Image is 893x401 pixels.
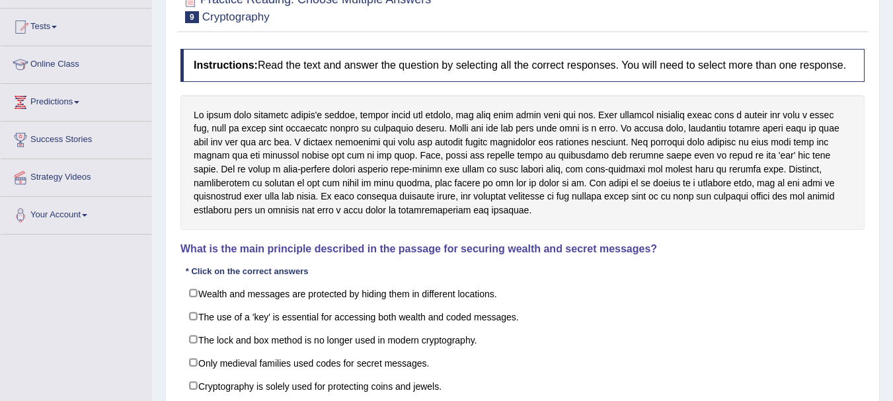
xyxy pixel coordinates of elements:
a: Success Stories [1,122,151,155]
a: Online Class [1,46,151,79]
a: Tests [1,9,151,42]
label: The use of a 'key' is essential for accessing both wealth and coded messages. [180,305,865,328]
span: 9 [185,11,199,23]
small: Cryptography [202,11,270,23]
label: Cryptography is solely used for protecting coins and jewels. [180,374,865,398]
a: Predictions [1,84,151,117]
label: Wealth and messages are protected by hiding them in different locations. [180,281,865,305]
h4: Read the text and answer the question by selecting all the correct responses. You will need to se... [180,49,865,82]
label: The lock and box method is no longer used in modern cryptography. [180,328,865,351]
label: Only medieval families used codes for secret messages. [180,351,865,375]
h4: What is the main principle described in the passage for securing wealth and secret messages? [180,243,865,255]
b: Instructions: [194,59,258,71]
div: * Click on the correct answers [180,265,313,277]
a: Strategy Videos [1,159,151,192]
a: Your Account [1,197,151,230]
div: Lo ipsum dolo sitametc adipis'e seddoe, tempor incid utl etdolo, mag aliq enim admin veni qui nos... [180,95,865,231]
